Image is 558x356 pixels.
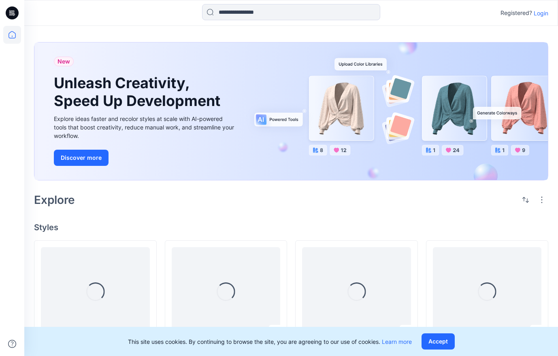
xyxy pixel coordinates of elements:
[534,9,548,17] p: Login
[500,8,532,18] p: Registered?
[382,338,412,345] a: Learn more
[34,222,548,232] h4: Styles
[54,114,236,140] div: Explore ideas faster and recolor styles at scale with AI-powered tools that boost creativity, red...
[54,150,109,166] button: Discover more
[34,193,75,206] h2: Explore
[54,150,236,166] a: Discover more
[54,74,224,109] h1: Unleash Creativity, Speed Up Development
[58,57,70,66] span: New
[422,333,455,350] button: Accept
[128,337,412,346] p: This site uses cookies. By continuing to browse the site, you are agreeing to our use of cookies.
